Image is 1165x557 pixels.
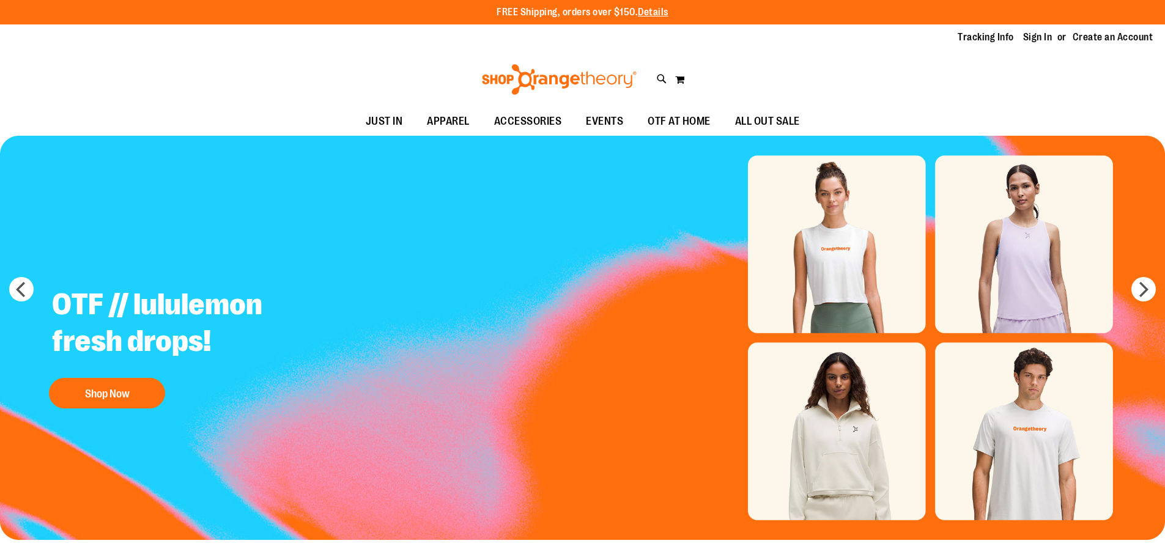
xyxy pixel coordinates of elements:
span: JUST IN [366,108,403,135]
img: Shop Orangetheory [480,64,638,95]
p: FREE Shipping, orders over $150. [497,6,668,20]
button: prev [9,277,34,301]
h2: OTF // lululemon fresh drops! [43,277,347,372]
button: next [1131,277,1156,301]
a: Tracking Info [958,31,1014,44]
a: Sign In [1023,31,1052,44]
button: Shop Now [49,378,165,408]
span: APPAREL [427,108,470,135]
a: Details [638,7,668,18]
span: ALL OUT SALE [735,108,800,135]
a: Create an Account [1073,31,1153,44]
span: OTF AT HOME [648,108,711,135]
a: OTF // lululemon fresh drops! Shop Now [43,277,347,415]
span: EVENTS [586,108,623,135]
span: ACCESSORIES [494,108,562,135]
